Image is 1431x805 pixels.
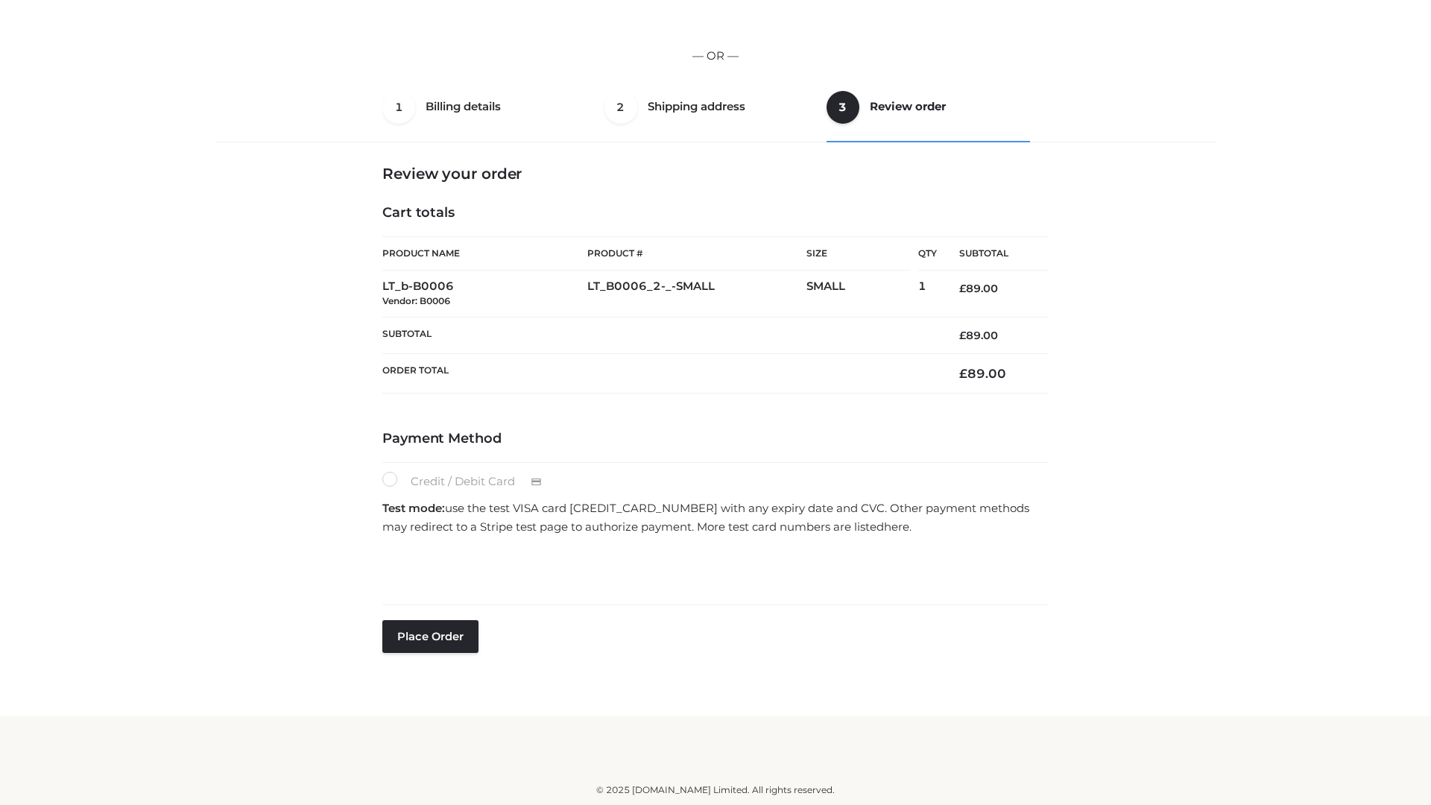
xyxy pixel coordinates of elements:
th: Product # [587,236,806,271]
img: Credit / Debit Card [522,473,550,491]
span: £ [959,329,966,342]
td: LT_b-B0006 [382,271,587,318]
small: Vendor: B0006 [382,295,450,306]
td: LT_B0006_2-_-SMALL [587,271,806,318]
td: SMALL [806,271,918,318]
iframe: Secure payment input frame [379,541,1046,596]
span: £ [959,366,967,381]
th: Product Name [382,236,587,271]
th: Size [806,237,911,271]
h4: Cart totals [382,205,1049,221]
label: Credit / Debit Card [382,472,557,491]
span: £ [959,282,966,295]
th: Subtotal [937,237,1049,271]
th: Subtotal [382,317,937,353]
bdi: 89.00 [959,282,998,295]
th: Order Total [382,354,937,394]
div: © 2025 [DOMAIN_NAME] Limited. All rights reserved. [221,783,1210,798]
a: here [884,520,909,534]
th: Qty [918,236,937,271]
bdi: 89.00 [959,329,998,342]
p: — OR — [221,46,1210,66]
h4: Payment Method [382,431,1049,447]
strong: Test mode: [382,501,445,515]
h3: Review your order [382,165,1049,183]
button: Place order [382,620,478,653]
p: use the test VISA card [CREDIT_CARD_NUMBER] with any expiry date and CVC. Other payment methods m... [382,499,1049,537]
bdi: 89.00 [959,366,1006,381]
td: 1 [918,271,937,318]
